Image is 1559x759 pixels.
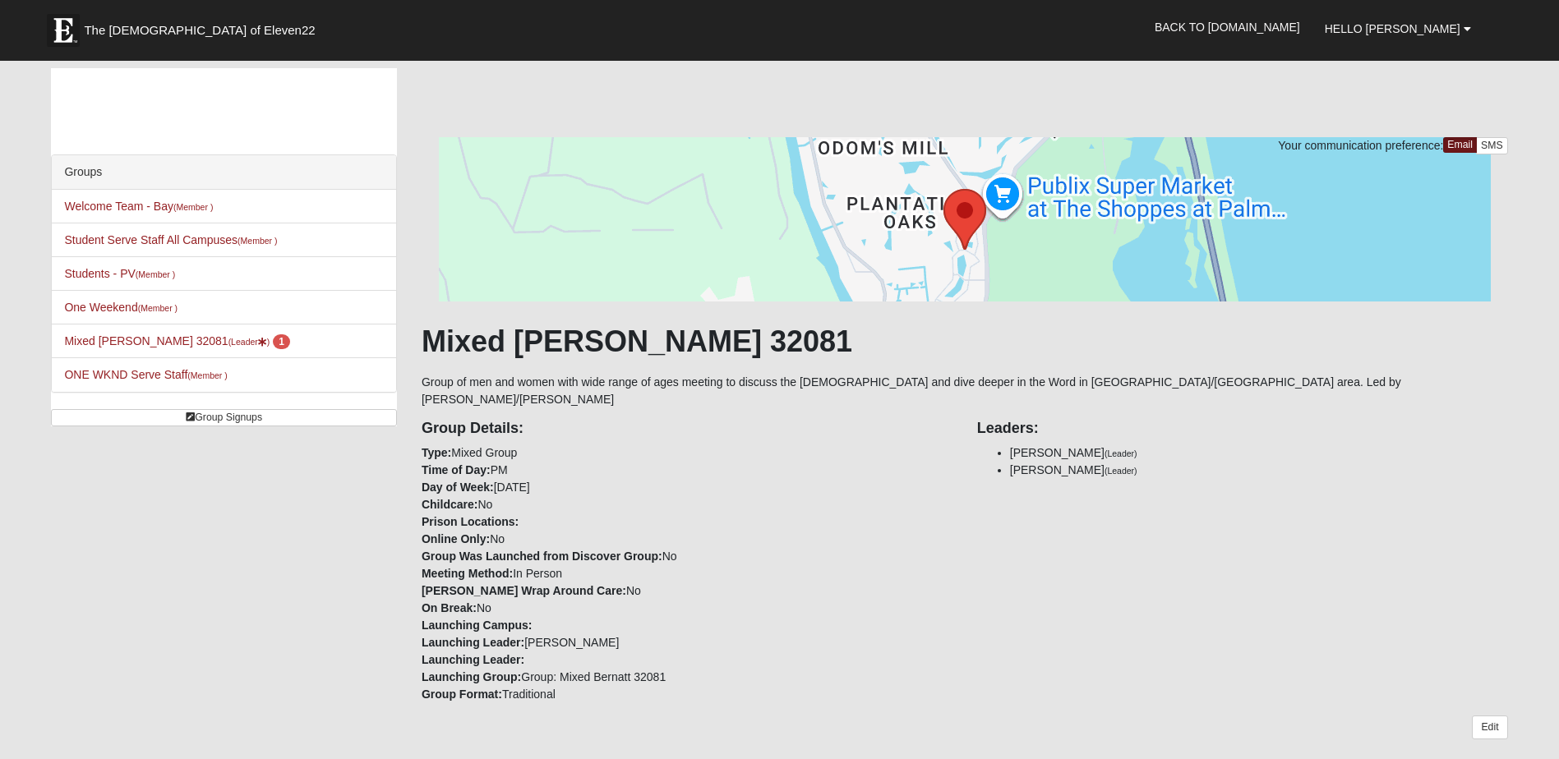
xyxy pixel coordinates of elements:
strong: Online Only: [422,532,490,545]
small: (Member ) [173,202,213,212]
strong: On Break: [422,601,477,614]
div: Groups [52,155,396,190]
li: [PERSON_NAME] [1010,444,1508,462]
a: Welcome Team - Bay(Member ) [64,200,213,213]
h4: Leaders: [977,420,1508,438]
a: Edit [1472,715,1507,739]
small: (Leader ) [228,337,270,347]
small: (Member ) [187,370,227,380]
a: The [DEMOGRAPHIC_DATA] of Eleven22 [39,6,367,47]
a: SMS [1476,137,1508,154]
strong: Time of Day: [422,463,491,476]
strong: Day of Week: [422,481,494,494]
li: [PERSON_NAME] [1010,462,1508,479]
small: (Leader) [1105,466,1137,476]
span: The [DEMOGRAPHIC_DATA] of Eleven22 [84,22,315,39]
strong: Launching Leader: [422,653,524,666]
a: Hello [PERSON_NAME] [1312,8,1483,49]
strong: Group Was Launched from Discover Group: [422,550,662,563]
a: Email [1443,137,1477,153]
strong: Type: [422,446,451,459]
small: (Leader) [1105,448,1137,458]
h4: Group Details: [422,420,952,438]
a: Group Signups [51,409,397,426]
strong: [PERSON_NAME] Wrap Around Care: [422,584,626,597]
a: Mixed [PERSON_NAME] 32081(Leader) 1 [64,334,289,347]
strong: Childcare: [422,498,477,511]
a: Students - PV(Member ) [64,267,175,280]
small: (Member ) [136,269,175,279]
a: Student Serve Staff All Campuses(Member ) [64,233,277,246]
a: Back to [DOMAIN_NAME] [1142,7,1312,48]
h1: Mixed [PERSON_NAME] 32081 [422,324,1508,359]
strong: Launching Campus: [422,619,533,632]
small: (Member ) [238,236,277,246]
a: One Weekend(Member ) [64,301,178,314]
div: Mixed Group PM [DATE] No No No In Person No No [PERSON_NAME] Group: Mixed Bernatt 32081 Traditional [409,408,965,703]
span: Hello [PERSON_NAME] [1325,22,1460,35]
strong: Meeting Method: [422,567,513,580]
span: number of pending members [273,334,290,349]
strong: Launching Group: [422,670,521,683]
strong: Launching Leader: [422,636,524,649]
small: (Member ) [138,303,178,313]
a: ONE WKND Serve Staff(Member ) [64,368,227,381]
img: Eleven22 logo [47,14,80,47]
span: Your communication preference: [1278,139,1443,152]
strong: Prison Locations: [422,515,519,528]
strong: Group Format: [422,688,502,701]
